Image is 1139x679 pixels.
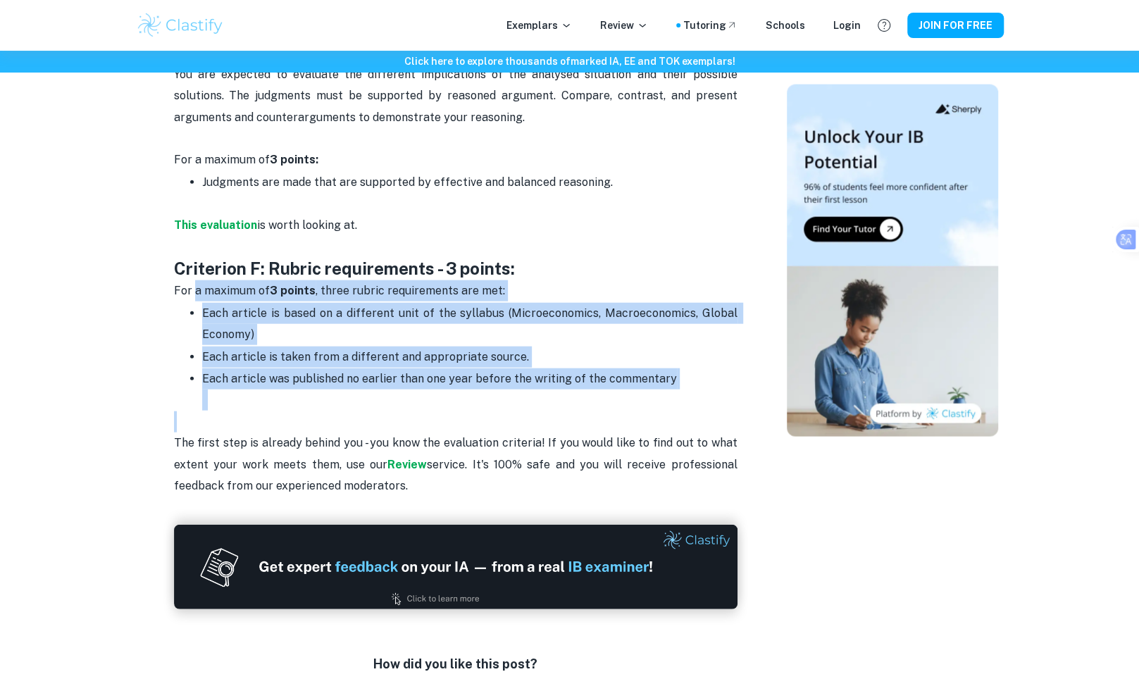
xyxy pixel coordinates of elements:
[174,153,318,166] span: For a maximum of
[766,18,805,33] a: Schools
[872,13,896,37] button: Help and Feedback
[202,175,613,189] span: Judgments are made that are supported by effective and balanced reasoning.
[257,218,357,232] span: is worth looking at.
[270,284,316,297] strong: 3 points
[202,306,740,341] span: Each article is based on a different unit of the syllabus (Microeconomics, Macroeconomics, Global...
[174,411,737,497] p: The first step is already behind you - you know the evaluation criteria! If you would like to fin...
[387,458,427,471] a: Review
[787,85,998,437] img: Thumbnail
[600,18,648,33] p: Review
[270,153,318,166] strong: 3 points:
[174,284,505,297] span: For a maximum of , three rubric requirements are met:
[202,372,677,385] span: Each article was published no earlier than one year before the writing of the commentary
[174,525,737,609] img: Ad
[202,350,529,363] span: Each article is taken from a different and appropriate source.
[174,68,740,124] span: You are expected to evaluate the different implications of the analysed situation and their possi...
[136,11,225,39] img: Clastify logo
[373,654,537,674] h6: How did you like this post?
[907,13,1004,38] button: JOIN FOR FREE
[506,18,572,33] p: Exemplars
[3,54,1136,69] h6: Click here to explore thousands of marked IA, EE and TOK exemplars !
[683,18,737,33] a: Tutoring
[174,258,515,278] strong: Criterion F: Rubric requirements - 3 points:
[833,18,861,33] a: Login
[174,218,257,232] a: This evaluation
